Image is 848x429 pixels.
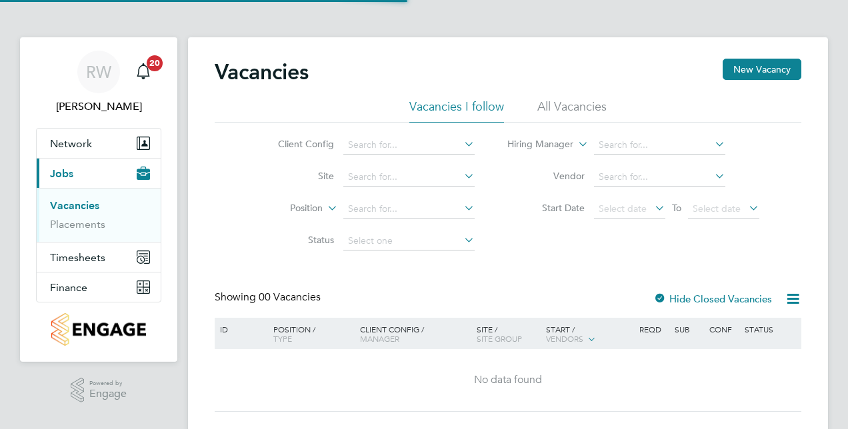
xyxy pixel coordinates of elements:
button: Jobs [37,159,161,188]
div: Status [741,318,799,340]
input: Search for... [343,136,475,155]
span: Finance [50,281,87,294]
div: Site / [473,318,543,350]
span: Rhys Williams [36,99,161,115]
span: Select date [599,203,647,214]
span: Powered by [89,378,127,389]
span: To [668,199,685,216]
span: 00 Vacancies [259,290,321,304]
span: Site Group [477,333,522,344]
a: Vacancies [50,199,99,212]
span: Manager [360,333,399,344]
span: Engage [89,388,127,400]
a: 20 [130,51,157,93]
div: Start / [543,318,636,351]
span: Timesheets [50,251,105,264]
input: Search for... [594,168,725,187]
nav: Main navigation [20,37,177,362]
li: Vacancies I follow [409,99,504,123]
label: Vendor [508,170,585,182]
span: 20 [147,55,163,71]
span: Vendors [546,333,583,344]
input: Search for... [594,136,725,155]
img: countryside-properties-logo-retina.png [51,313,145,346]
div: Conf [706,318,741,340]
label: Client Config [257,138,334,150]
span: Type [273,333,292,344]
a: Go to home page [36,313,161,346]
button: New Vacancy [723,59,801,80]
span: Network [50,137,92,150]
label: Position [246,202,323,215]
label: Status [257,234,334,246]
a: RW[PERSON_NAME] [36,51,161,115]
h2: Vacancies [215,59,309,85]
div: Client Config / [357,318,473,350]
label: Hiring Manager [497,138,573,151]
div: Showing [215,290,323,304]
a: Placements [50,218,105,230]
a: Powered byEngage [71,378,127,403]
div: Sub [671,318,706,340]
button: Network [37,129,161,158]
button: Finance [37,272,161,302]
button: Timesheets [37,242,161,272]
div: Reqd [636,318,671,340]
label: Start Date [508,202,585,214]
input: Search for... [343,168,475,187]
div: Position / [263,318,357,350]
span: Select date [693,203,741,214]
label: Hide Closed Vacancies [653,292,772,305]
div: Jobs [37,188,161,242]
input: Select one [343,232,475,250]
div: No data found [217,373,799,387]
span: Jobs [50,167,73,180]
span: RW [86,63,111,81]
li: All Vacancies [537,99,607,123]
label: Site [257,170,334,182]
input: Search for... [343,200,475,218]
div: ID [217,318,263,340]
